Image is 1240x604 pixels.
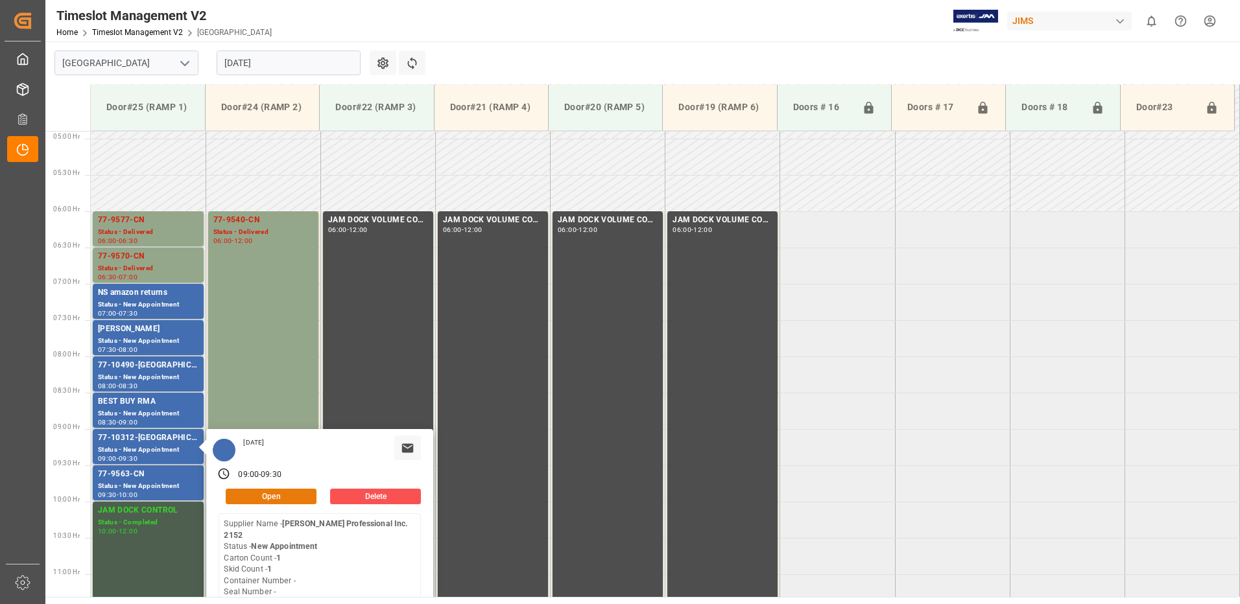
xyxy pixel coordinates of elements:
div: 10:00 [119,492,137,498]
div: 12:00 [464,227,483,233]
div: 06:00 [443,227,462,233]
div: - [347,227,349,233]
div: 77-9577-CN [98,214,198,227]
a: Timeslot Management V2 [92,28,183,37]
input: DD.MM.YYYY [217,51,361,75]
div: BEST BUY RMA [98,395,198,408]
div: NS amazon returns [98,286,198,299]
b: 1 [267,564,272,574]
div: 06:00 [98,238,117,244]
div: Status - Delivered [98,227,198,238]
div: Status - New Appointment [98,372,198,383]
div: - [117,492,119,498]
button: Help Center [1166,6,1195,36]
div: 06:00 [673,227,691,233]
button: open menu [174,53,194,73]
div: Door#23 [1131,95,1200,120]
div: Door#20 (RAMP 5) [559,95,652,119]
div: JAM DOCK VOLUME CONTROL [673,214,772,227]
div: 06:30 [119,238,137,244]
b: New Appointment [251,542,317,551]
span: 08:00 Hr [53,351,80,358]
input: Type to search/select [54,51,198,75]
span: 09:00 Hr [53,423,80,430]
div: 12:00 [578,227,597,233]
img: Exertis%20JAM%20-%20Email%20Logo.jpg_1722504956.jpg [953,10,998,32]
div: 77-9563-CN [98,468,198,481]
div: 07:30 [98,347,117,353]
div: 06:30 [98,274,117,280]
div: 10:00 [98,528,117,534]
div: - [259,469,261,481]
div: - [117,528,119,534]
div: Status - New Appointment [98,336,198,347]
span: 07:30 Hr [53,314,80,321]
div: 77-10490-[GEOGRAPHIC_DATA] [98,359,198,372]
div: 09:00 [119,419,137,425]
a: Home [56,28,78,37]
div: Status - Completed [98,517,198,528]
div: - [117,238,119,244]
div: Doors # 16 [788,95,857,120]
div: 08:00 [119,347,137,353]
div: Status - New Appointment [98,299,198,310]
div: JAM DOCK VOLUME CONTROL [328,214,428,227]
div: - [117,456,119,461]
div: Status - New Appointment [98,481,198,492]
span: 10:00 Hr [53,496,80,503]
div: 09:30 [119,456,137,461]
div: JAM DOCK VOLUME CONTROL [443,214,543,227]
b: [PERSON_NAME] Professional Inc. 2152 [224,519,408,540]
span: 08:30 Hr [53,387,80,394]
span: 07:00 Hr [53,278,80,285]
span: 05:00 Hr [53,133,80,140]
div: [PERSON_NAME] [98,323,198,336]
div: 77-10312-[GEOGRAPHIC_DATA] [98,432,198,445]
button: Open [226,489,316,504]
div: JIMS [1007,12,1132,30]
div: 12:00 [234,238,253,244]
div: 12:00 [693,227,712,233]
div: - [117,419,119,425]
div: [DATE] [239,438,268,447]
div: - [691,227,693,233]
div: - [462,227,464,233]
div: Door#22 (RAMP 3) [330,95,423,119]
div: 09:30 [98,492,117,498]
div: Doors # 18 [1016,95,1085,120]
span: 09:30 Hr [53,459,80,467]
span: 11:00 Hr [53,568,80,575]
div: 08:30 [98,419,117,425]
div: - [117,310,119,316]
div: 09:00 [98,456,117,461]
span: 06:30 Hr [53,242,80,249]
div: 07:30 [119,310,137,316]
div: 06:00 [213,238,232,244]
div: 12:00 [349,227,368,233]
div: JAM DOCK CONTROL [98,504,198,517]
span: 06:00 Hr [53,205,80,213]
div: 77-9540-CN [213,214,313,227]
button: JIMS [1007,8,1137,33]
div: 07:00 [98,310,117,316]
b: 1 [276,553,281,563]
span: 05:30 Hr [53,169,80,176]
div: Timeslot Management V2 [56,6,272,25]
div: Supplier Name - Status - Carton Count - Skid Count - Container Number - Seal Number - [224,518,416,598]
div: 12:00 [119,528,137,534]
div: Doors # 17 [902,95,971,120]
button: Delete [330,489,421,504]
div: 08:30 [119,383,137,389]
div: Door#19 (RAMP 6) [673,95,766,119]
div: - [577,227,578,233]
div: 08:00 [98,383,117,389]
div: - [117,383,119,389]
div: 07:00 [119,274,137,280]
div: 06:00 [558,227,577,233]
div: JAM DOCK VOLUME CONTROL [558,214,658,227]
div: Door#25 (RAMP 1) [101,95,195,119]
div: - [232,238,233,244]
div: Door#24 (RAMP 2) [216,95,309,119]
div: 09:00 [238,469,259,481]
button: show 0 new notifications [1137,6,1166,36]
